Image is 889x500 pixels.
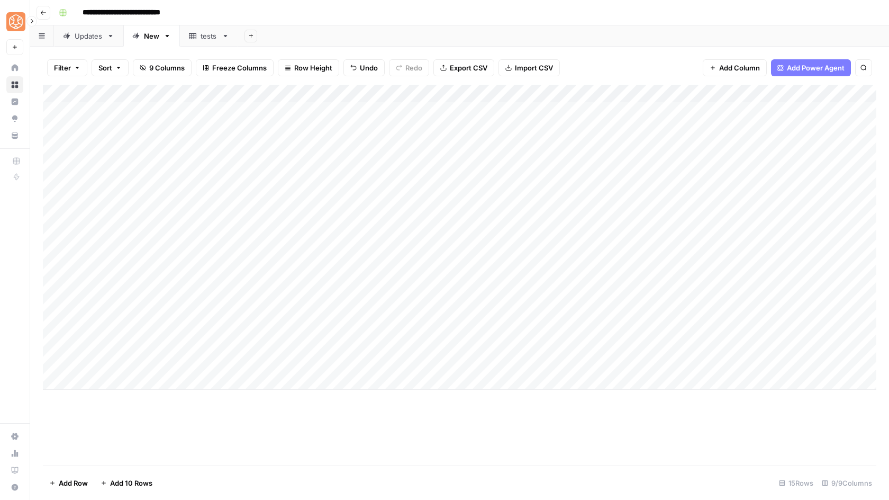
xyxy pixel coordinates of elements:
a: New [123,25,180,47]
span: Redo [405,63,422,73]
button: Add Row [43,475,94,492]
a: Updates [54,25,123,47]
button: Redo [389,59,429,76]
button: Sort [92,59,129,76]
span: Add Column [719,63,760,73]
a: Opportunities [6,110,23,127]
span: Undo [360,63,378,73]
a: Usage [6,445,23,462]
img: SimpleTiger Logo [6,12,25,31]
button: Add 10 Rows [94,475,159,492]
span: Add Power Agent [787,63,845,73]
button: Filter [47,59,87,76]
span: Row Height [294,63,332,73]
button: Add Power Agent [771,59,851,76]
button: Row Height [278,59,339,76]
button: Add Column [703,59,767,76]
div: Updates [75,31,103,41]
div: New [144,31,159,41]
a: tests [180,25,238,47]
a: Your Data [6,127,23,144]
span: Add 10 Rows [110,478,152,488]
span: Import CSV [515,63,553,73]
button: Freeze Columns [196,59,274,76]
a: Insights [6,93,23,110]
button: 9 Columns [133,59,192,76]
span: Freeze Columns [212,63,267,73]
div: tests [201,31,217,41]
span: Export CSV [450,63,487,73]
div: 9/9 Columns [818,475,876,492]
a: Browse [6,76,23,93]
a: Learning Hub [6,462,23,479]
button: Export CSV [433,59,494,76]
span: Sort [98,63,112,73]
a: Settings [6,428,23,445]
button: Undo [343,59,385,76]
button: Import CSV [498,59,560,76]
span: 9 Columns [149,63,185,73]
div: 15 Rows [775,475,818,492]
button: Help + Support [6,479,23,496]
span: Filter [54,63,71,73]
span: Add Row [59,478,88,488]
a: Home [6,59,23,76]
button: Workspace: SimpleTiger [6,8,23,35]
